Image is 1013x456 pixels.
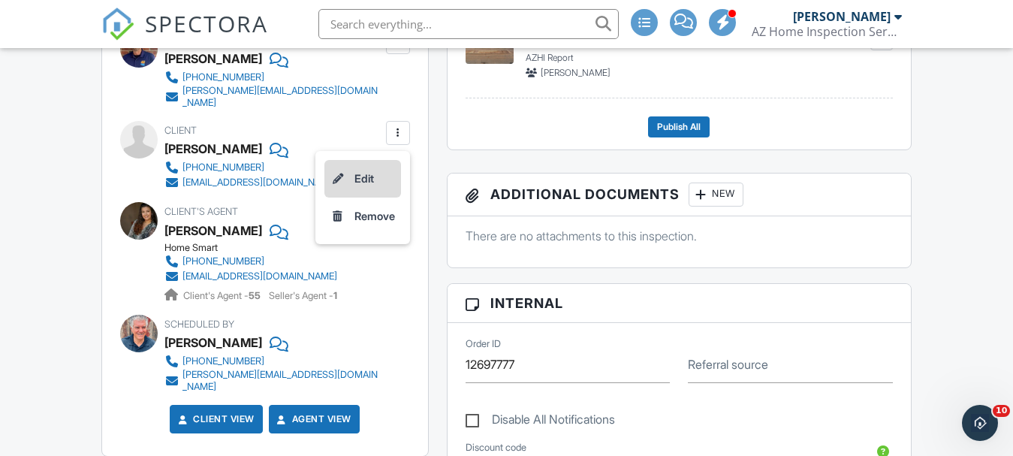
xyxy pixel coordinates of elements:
[466,228,894,244] p: There are no attachments to this inspection.
[318,9,619,39] input: Search everything...
[164,175,337,190] a: [EMAIL_ADDRESS][DOMAIN_NAME]
[182,369,382,393] div: [PERSON_NAME][EMAIL_ADDRESS][DOMAIN_NAME]
[164,160,337,175] a: [PHONE_NUMBER]
[164,254,337,269] a: [PHONE_NUMBER]
[962,405,998,441] iframe: Intercom live chat
[182,85,382,109] div: [PERSON_NAME][EMAIL_ADDRESS][DOMAIN_NAME]
[164,47,262,70] div: [PERSON_NAME]
[182,270,337,282] div: [EMAIL_ADDRESS][DOMAIN_NAME]
[793,9,891,24] div: [PERSON_NAME]
[249,290,261,301] strong: 55
[164,206,238,217] span: Client's Agent
[101,20,268,52] a: SPECTORA
[164,219,262,242] a: [PERSON_NAME]
[182,71,264,83] div: [PHONE_NUMBER]
[101,8,134,41] img: The Best Home Inspection Software - Spectora
[448,284,912,323] h3: Internal
[164,269,337,284] a: [EMAIL_ADDRESS][DOMAIN_NAME]
[145,8,268,39] span: SPECTORA
[164,369,382,393] a: [PERSON_NAME][EMAIL_ADDRESS][DOMAIN_NAME]
[993,405,1010,417] span: 10
[164,70,382,85] a: [PHONE_NUMBER]
[182,162,264,174] div: [PHONE_NUMBER]
[164,85,382,109] a: [PERSON_NAME][EMAIL_ADDRESS][DOMAIN_NAME]
[183,290,263,301] span: Client's Agent -
[448,174,912,216] h3: Additional Documents
[466,412,615,431] label: Disable All Notifications
[164,242,349,254] div: Home Smart
[688,356,768,373] label: Referral source
[164,331,262,354] div: [PERSON_NAME]
[164,125,197,136] span: Client
[182,255,264,267] div: [PHONE_NUMBER]
[164,319,234,330] span: Scheduled By
[269,290,337,301] span: Seller's Agent -
[182,355,264,367] div: [PHONE_NUMBER]
[164,137,262,160] div: [PERSON_NAME]
[466,441,526,454] label: Discount code
[175,412,255,427] a: Client View
[466,337,501,351] label: Order ID
[324,160,401,198] a: Edit
[333,290,337,301] strong: 1
[354,207,395,225] div: Remove
[274,412,351,427] a: Agent View
[182,177,337,189] div: [EMAIL_ADDRESS][DOMAIN_NAME]
[324,198,401,235] a: Remove
[689,183,743,207] div: New
[752,24,902,39] div: AZ Home Inspection Services
[164,354,382,369] a: [PHONE_NUMBER]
